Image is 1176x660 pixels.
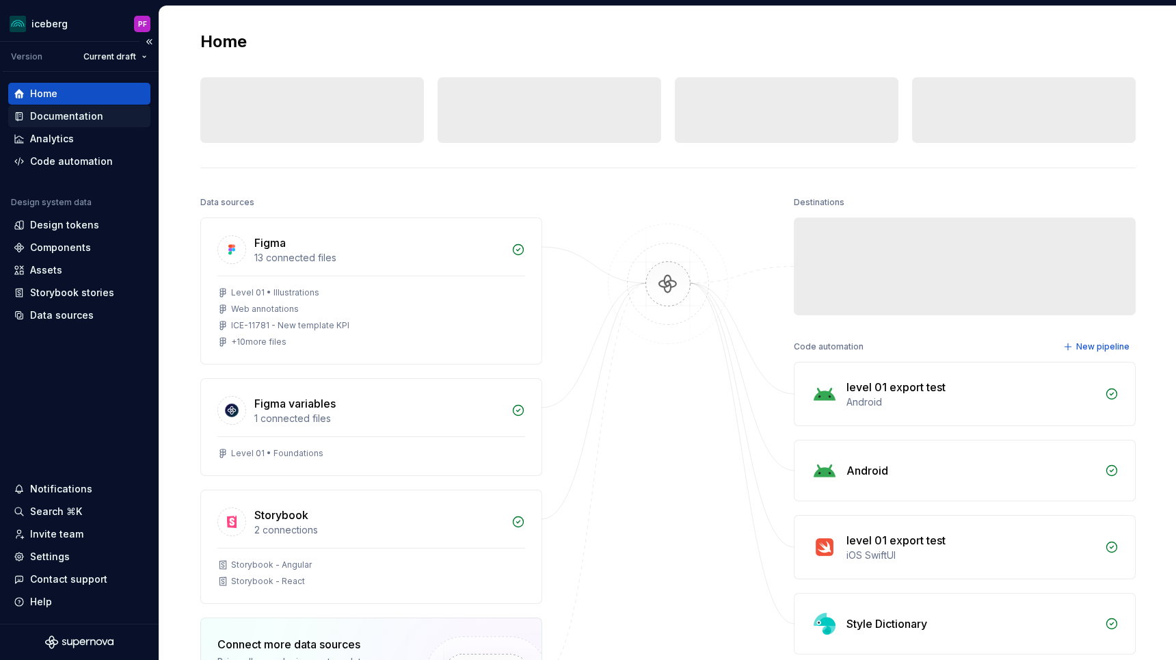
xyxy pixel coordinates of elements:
[8,304,150,326] a: Data sources
[794,193,844,212] div: Destinations
[31,17,68,31] div: iceberg
[30,595,52,609] div: Help
[30,109,103,123] div: Documentation
[30,241,91,254] div: Components
[8,478,150,500] button: Notifications
[8,568,150,590] button: Contact support
[30,87,57,101] div: Home
[8,237,150,259] a: Components
[8,282,150,304] a: Storybook stories
[30,155,113,168] div: Code automation
[254,412,503,425] div: 1 connected files
[30,572,107,586] div: Contact support
[254,251,503,265] div: 13 connected files
[200,217,542,365] a: Figma13 connected filesLevel 01 • IllustrationsWeb annotationsICE-11781 - New template KPI+10more...
[231,559,312,570] div: Storybook - Angular
[83,51,136,62] span: Current draft
[30,482,92,496] div: Notifications
[846,395,1097,409] div: Android
[846,616,927,632] div: Style Dictionary
[1076,341,1130,352] span: New pipeline
[8,105,150,127] a: Documentation
[30,286,114,300] div: Storybook stories
[30,308,94,322] div: Data sources
[138,18,147,29] div: PF
[8,150,150,172] a: Code automation
[10,16,26,32] img: 418c6d47-6da6-4103-8b13-b5999f8989a1.png
[846,549,1097,562] div: iOS SwiftUI
[231,320,349,331] div: ICE-11781 - New template KPI
[8,546,150,568] a: Settings
[200,490,542,604] a: Storybook2 connectionsStorybook - AngularStorybook - React
[8,523,150,545] a: Invite team
[8,501,150,523] button: Search ⌘K
[1059,337,1136,356] button: New pipeline
[11,51,42,62] div: Version
[231,287,319,298] div: Level 01 • Illustrations
[846,532,946,549] div: level 01 export test
[30,505,82,518] div: Search ⌘K
[30,263,62,277] div: Assets
[8,214,150,236] a: Design tokens
[217,636,402,652] div: Connect more data sources
[139,32,159,51] button: Collapse sidebar
[254,523,503,537] div: 2 connections
[11,197,92,208] div: Design system data
[200,31,247,53] h2: Home
[30,132,74,146] div: Analytics
[3,9,156,38] button: icebergPF
[794,337,864,356] div: Code automation
[846,462,888,479] div: Android
[231,304,299,315] div: Web annotations
[8,128,150,150] a: Analytics
[200,193,254,212] div: Data sources
[231,576,305,587] div: Storybook - React
[30,550,70,564] div: Settings
[231,448,323,459] div: Level 01 • Foundations
[231,336,286,347] div: + 10 more files
[8,83,150,105] a: Home
[846,379,946,395] div: level 01 export test
[254,395,336,412] div: Figma variables
[45,635,113,649] svg: Supernova Logo
[8,259,150,281] a: Assets
[200,378,542,476] a: Figma variables1 connected filesLevel 01 • Foundations
[8,591,150,613] button: Help
[30,218,99,232] div: Design tokens
[30,527,83,541] div: Invite team
[254,235,286,251] div: Figma
[254,507,308,523] div: Storybook
[77,47,153,66] button: Current draft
